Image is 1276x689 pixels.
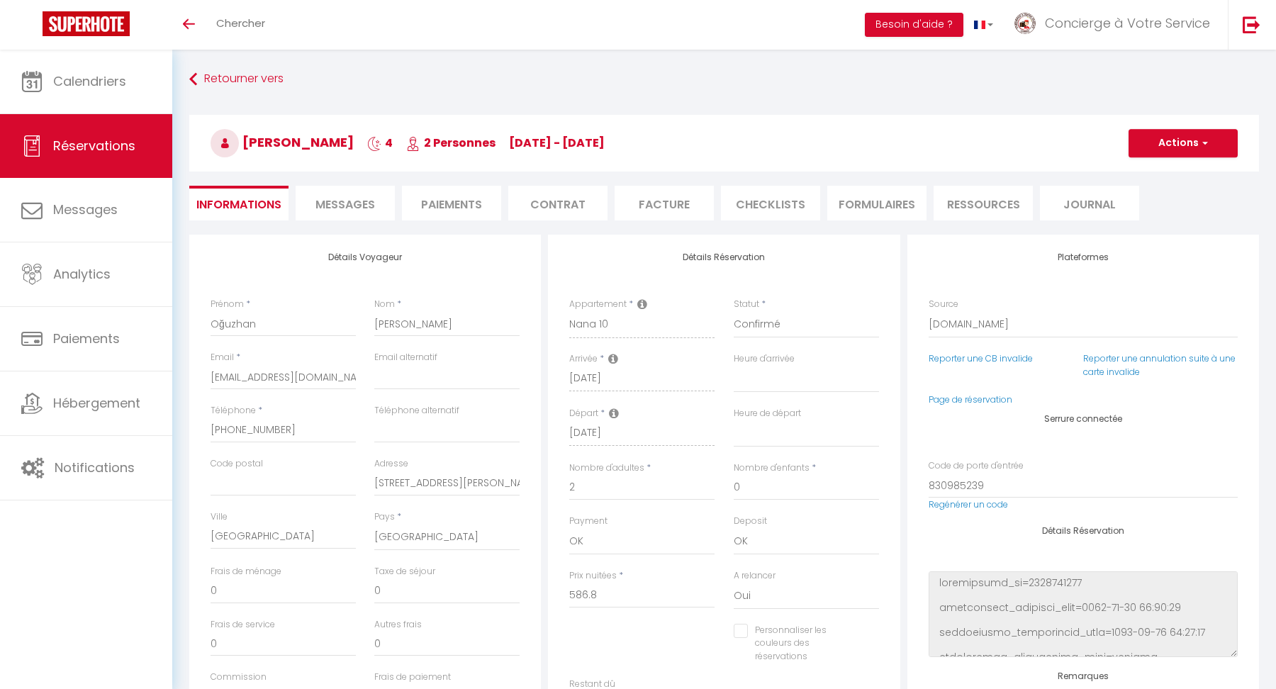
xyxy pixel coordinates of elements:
[43,11,130,36] img: Super Booking
[53,330,120,347] span: Paiements
[615,186,714,220] li: Facture
[374,565,435,578] label: Taxe de séjour
[509,135,605,151] span: [DATE] - [DATE]
[211,351,234,364] label: Email
[367,135,393,151] span: 4
[734,407,801,420] label: Heure de départ
[374,510,395,524] label: Pays
[929,393,1012,405] a: Page de réservation
[1083,352,1236,378] a: Reporter une annulation suite à une carte invalide
[55,459,135,476] span: Notifications
[211,510,228,524] label: Ville
[929,671,1238,681] h4: Remarques
[211,671,267,684] label: Commission
[406,135,496,151] span: 2 Personnes
[11,6,54,48] button: Ouvrir le widget de chat LiveChat
[211,565,281,578] label: Frais de ménage
[748,624,861,664] label: Personnaliser les couleurs des réservations
[211,618,275,632] label: Frais de service
[734,352,795,366] label: Heure d'arrivée
[929,252,1238,262] h4: Plateformes
[374,404,459,418] label: Téléphone alternatif
[53,394,140,412] span: Hébergement
[569,252,878,262] h4: Détails Réservation
[189,186,289,220] li: Informations
[865,13,963,37] button: Besoin d'aide ?
[374,298,395,311] label: Nom
[508,186,608,220] li: Contrat
[1040,186,1139,220] li: Journal
[929,298,958,311] label: Source
[569,352,598,366] label: Arrivée
[734,298,759,311] label: Statut
[734,515,767,528] label: Deposit
[569,298,627,311] label: Appartement
[721,186,820,220] li: CHECKLISTS
[569,407,598,420] label: Départ
[374,618,422,632] label: Autres frais
[315,196,375,213] span: Messages
[211,252,520,262] h4: Détails Voyageur
[569,461,644,475] label: Nombre d'adultes
[374,457,408,471] label: Adresse
[569,515,608,528] label: Payment
[734,461,810,475] label: Nombre d'enfants
[211,404,256,418] label: Téléphone
[374,671,451,684] label: Frais de paiement
[827,186,927,220] li: FORMULAIRES
[402,186,501,220] li: Paiements
[569,569,617,583] label: Prix nuitées
[216,16,265,30] span: Chercher
[1014,13,1036,34] img: ...
[189,67,1259,92] a: Retourner vers
[1129,129,1238,157] button: Actions
[929,414,1238,424] h4: Serrure connectée
[53,265,111,283] span: Analytics
[929,498,1008,510] a: Regénérer un code
[734,569,776,583] label: A relancer
[211,298,244,311] label: Prénom
[211,133,354,151] span: [PERSON_NAME]
[929,526,1238,536] h4: Détails Réservation
[929,352,1033,364] a: Reporter une CB invalide
[211,457,263,471] label: Code postal
[53,201,118,218] span: Messages
[929,459,1024,473] label: Code de porte d'entrée
[53,72,126,90] span: Calendriers
[53,137,135,155] span: Réservations
[1045,14,1210,32] span: Concierge à Votre Service
[934,186,1033,220] li: Ressources
[374,351,437,364] label: Email alternatif
[1243,16,1260,33] img: logout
